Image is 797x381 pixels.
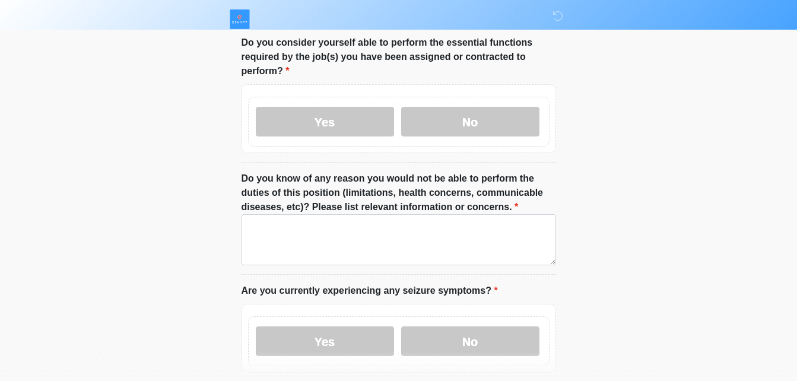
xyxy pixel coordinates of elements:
label: Do you know of any reason you would not be able to perform the duties of this position (limitatio... [242,172,556,214]
label: Are you currently experiencing any seizure symptoms? [242,284,498,298]
label: Yes [256,107,394,136]
img: ESHYFT Logo [230,9,250,29]
label: Do you consider yourself able to perform the essential functions required by the job(s) you have ... [242,36,556,78]
label: No [401,107,539,136]
label: Yes [256,326,394,356]
label: No [401,326,539,356]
